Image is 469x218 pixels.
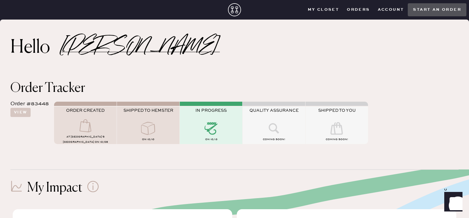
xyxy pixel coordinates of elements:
[62,44,220,52] h2: [PERSON_NAME]
[249,108,299,113] span: QUALITY ASSURANCE
[10,100,49,108] div: Order #83448
[318,108,356,113] span: SHIPPED TO YOU
[10,82,85,95] span: Order Tracker
[438,189,466,217] iframe: Front Chat
[263,138,285,141] span: COMING SOON!
[195,108,227,113] span: IN PROGRESS
[10,40,62,56] h2: Hello
[10,108,31,117] button: View
[123,108,173,113] span: SHIPPED TO HEMSTER
[304,5,343,15] button: My Closet
[66,108,105,113] span: ORDER CREATED
[343,5,374,15] button: Orders
[374,5,408,15] button: Account
[326,138,348,141] span: COMING SOON!
[63,135,108,144] span: AT [GEOGRAPHIC_DATA]'s [GEOGRAPHIC_DATA] on 10/08
[408,3,466,16] button: Start an order
[205,138,217,141] span: on 10/13
[142,138,154,141] span: on 10/10
[27,180,82,196] h1: My Impact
